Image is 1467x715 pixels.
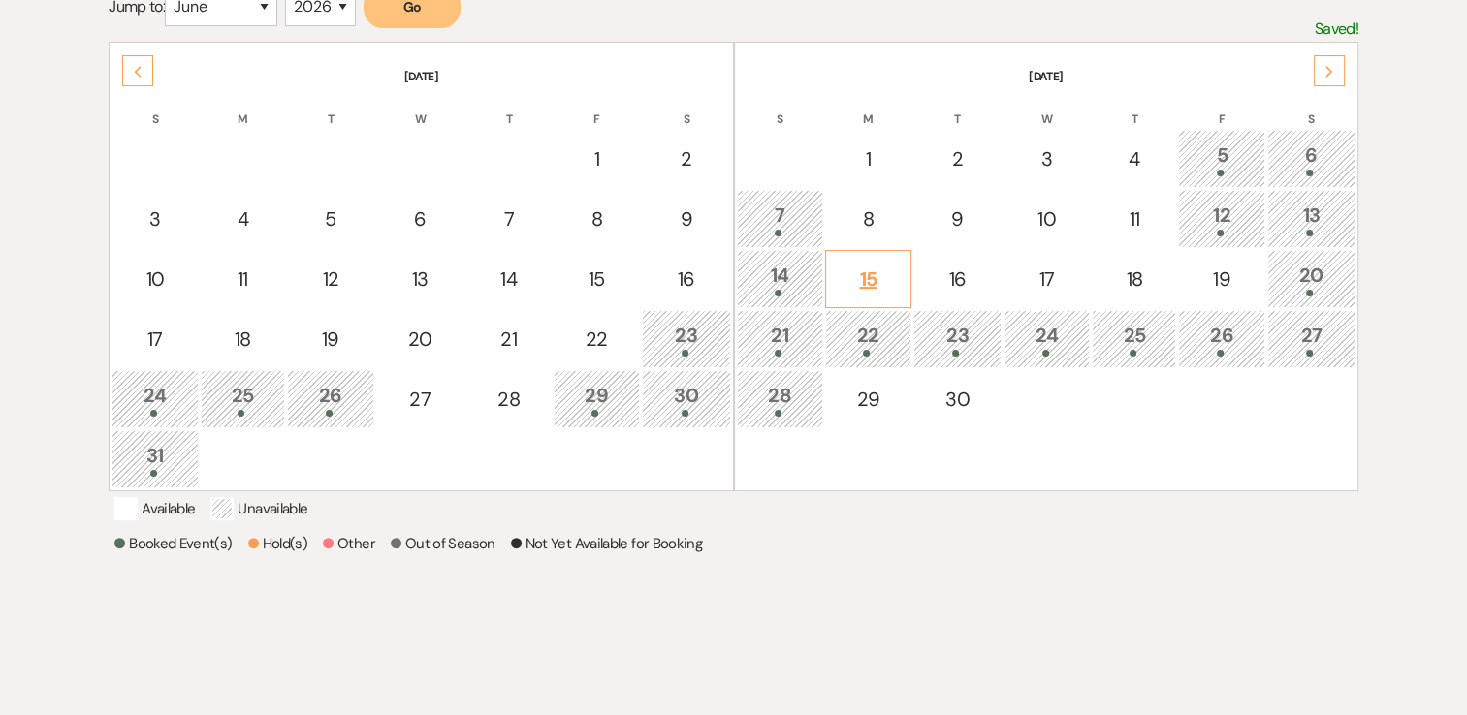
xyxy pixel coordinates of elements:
div: 25 [1102,321,1165,357]
div: 13 [1278,201,1345,236]
th: F [1178,87,1264,128]
div: 9 [653,204,720,233]
div: 11 [211,264,275,294]
p: Booked Event(s) [114,532,232,555]
p: Unavailable [210,497,307,520]
div: 8 [564,204,629,233]
div: 19 [1189,264,1254,294]
p: Other [323,532,375,555]
th: S [642,87,731,128]
div: 3 [1014,144,1079,173]
th: M [825,87,911,128]
div: 1 [564,144,629,173]
div: 7 [477,204,541,233]
div: 12 [1189,201,1254,236]
div: 2 [653,144,720,173]
th: F [554,87,640,128]
div: 4 [1102,144,1165,173]
th: T [913,87,1002,128]
th: [DATE] [112,45,730,85]
div: 11 [1102,204,1165,233]
div: 28 [748,381,813,417]
div: 31 [122,441,187,477]
th: W [376,87,464,128]
div: 1 [836,144,901,173]
th: W [1004,87,1090,128]
div: 24 [122,381,187,417]
div: 6 [1278,140,1345,176]
div: 16 [924,264,991,294]
div: 3 [122,204,187,233]
div: 21 [748,321,813,357]
th: M [201,87,286,128]
div: 20 [1278,261,1345,296]
div: 16 [653,264,720,294]
th: S [737,87,823,128]
div: 27 [387,385,454,414]
div: 30 [924,385,991,414]
div: 4 [211,204,275,233]
div: 2 [924,144,991,173]
th: T [466,87,552,128]
div: 14 [748,261,813,296]
div: 22 [564,325,629,354]
th: T [287,87,373,128]
div: 30 [653,381,720,417]
div: 27 [1278,321,1345,357]
th: S [1267,87,1355,128]
div: 18 [211,325,275,354]
div: 10 [122,264,187,294]
div: 29 [564,381,629,417]
div: 21 [477,325,541,354]
div: 10 [1014,204,1079,233]
div: 5 [1189,140,1254,176]
div: 18 [1102,264,1165,294]
p: Saved! [1315,16,1358,42]
th: [DATE] [737,45,1355,85]
div: 12 [298,264,363,294]
div: 23 [924,321,991,357]
div: 14 [477,264,541,294]
div: 15 [836,264,901,294]
div: 28 [477,385,541,414]
div: 24 [1014,321,1079,357]
div: 17 [1014,264,1079,294]
div: 26 [298,381,363,417]
div: 7 [748,201,813,236]
div: 25 [211,381,275,417]
div: 15 [564,264,629,294]
div: 29 [836,385,901,414]
div: 9 [924,204,991,233]
div: 6 [387,204,454,233]
div: 22 [836,321,901,357]
p: Out of Season [391,532,495,555]
div: 26 [1189,321,1254,357]
div: 20 [387,325,454,354]
div: 17 [122,325,187,354]
div: 8 [836,204,901,233]
p: Available [114,497,195,520]
div: 13 [387,264,454,294]
div: 23 [653,321,720,357]
div: 19 [298,325,363,354]
div: 5 [298,204,363,233]
th: S [112,87,198,128]
th: T [1092,87,1176,128]
p: Hold(s) [248,532,308,555]
p: Not Yet Available for Booking [511,532,702,555]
